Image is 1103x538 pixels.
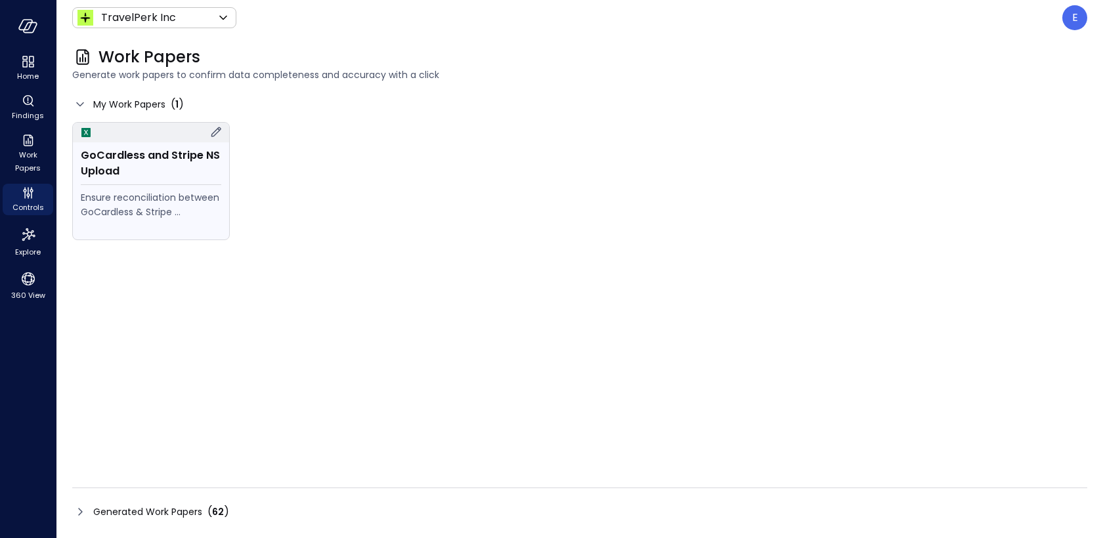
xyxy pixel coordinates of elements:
div: GoCardless and Stripe NS Upload [81,148,221,179]
div: Explore [3,223,53,260]
div: Controls [3,184,53,215]
div: Home [3,52,53,84]
span: My Work Papers [93,97,165,112]
span: Work Papers [8,148,48,175]
div: 360 View [3,268,53,303]
span: 360 View [11,289,45,302]
div: ( ) [171,96,184,112]
span: Controls [12,201,44,214]
span: Home [17,70,39,83]
div: ( ) [207,504,229,520]
div: Eleanor Yehudai [1062,5,1087,30]
p: TravelPerk Inc [101,10,176,26]
p: E [1072,10,1078,26]
div: Ensure reconciliation between GoCardless & Stripe transactions to NetSuite [81,190,221,219]
span: Generated Work Papers [93,505,202,519]
span: Work Papers [98,47,200,68]
span: Generate work papers to confirm data completeness and accuracy with a click [72,68,1087,82]
div: Work Papers [3,131,53,176]
span: 1 [175,98,179,111]
span: Explore [15,245,41,259]
span: 62 [212,505,224,518]
img: Icon [77,10,93,26]
div: Findings [3,92,53,123]
span: Findings [12,109,44,122]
